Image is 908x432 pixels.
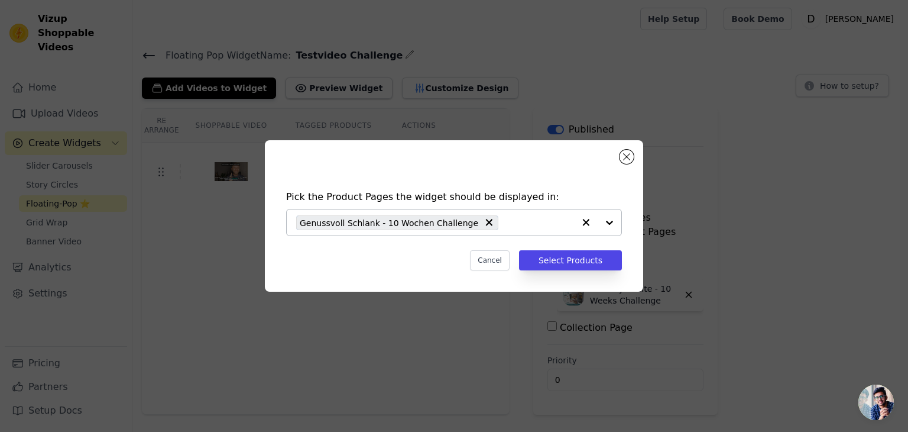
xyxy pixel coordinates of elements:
button: Close modal [620,150,634,164]
div: Chat öffnen [858,385,894,420]
h4: Pick the Product Pages the widget should be displayed in: [286,190,622,204]
span: Genussvoll Schlank - 10 Wochen Challenge [300,216,478,230]
button: Cancel [470,250,510,270]
button: Select Products [519,250,622,270]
